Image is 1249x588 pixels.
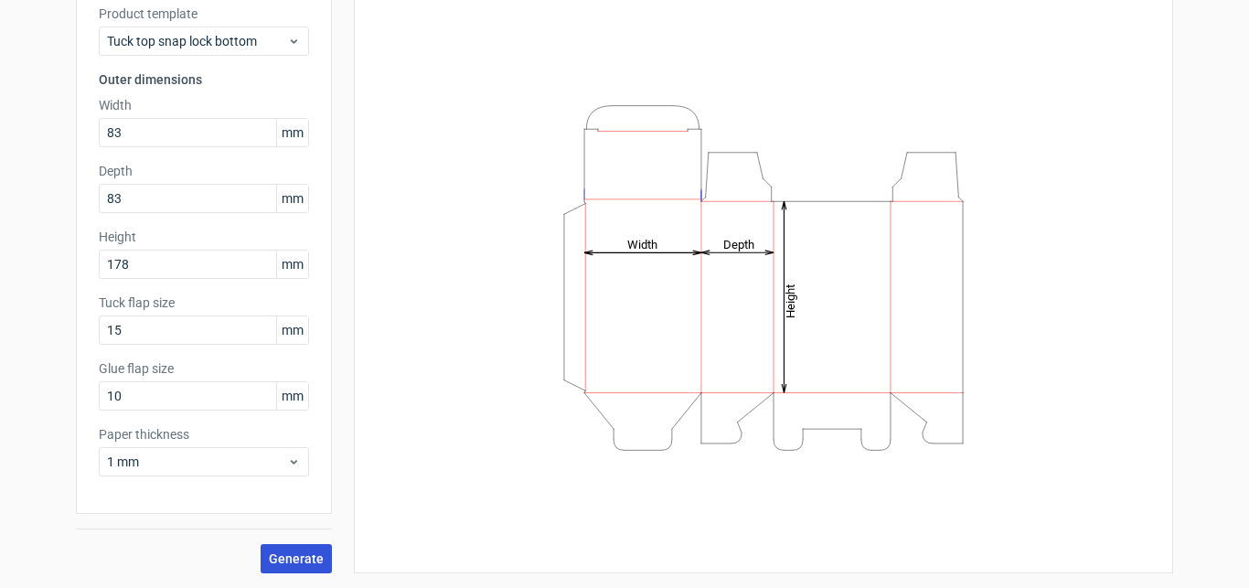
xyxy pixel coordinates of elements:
[99,228,309,246] label: Height
[99,70,309,89] h3: Outer dimensions
[269,552,324,565] span: Generate
[107,453,287,471] span: 1 mm
[99,294,309,312] label: Tuck flap size
[99,162,309,180] label: Depth
[276,185,308,212] span: mm
[627,237,657,251] tspan: Width
[276,316,308,344] span: mm
[99,5,309,23] label: Product template
[784,283,797,317] tspan: Height
[107,32,287,50] span: Tuck top snap lock bottom
[261,544,332,573] button: Generate
[99,359,309,378] label: Glue flap size
[276,382,308,410] span: mm
[723,237,754,251] tspan: Depth
[99,96,309,114] label: Width
[276,119,308,146] span: mm
[99,425,309,444] label: Paper thickness
[276,251,308,278] span: mm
